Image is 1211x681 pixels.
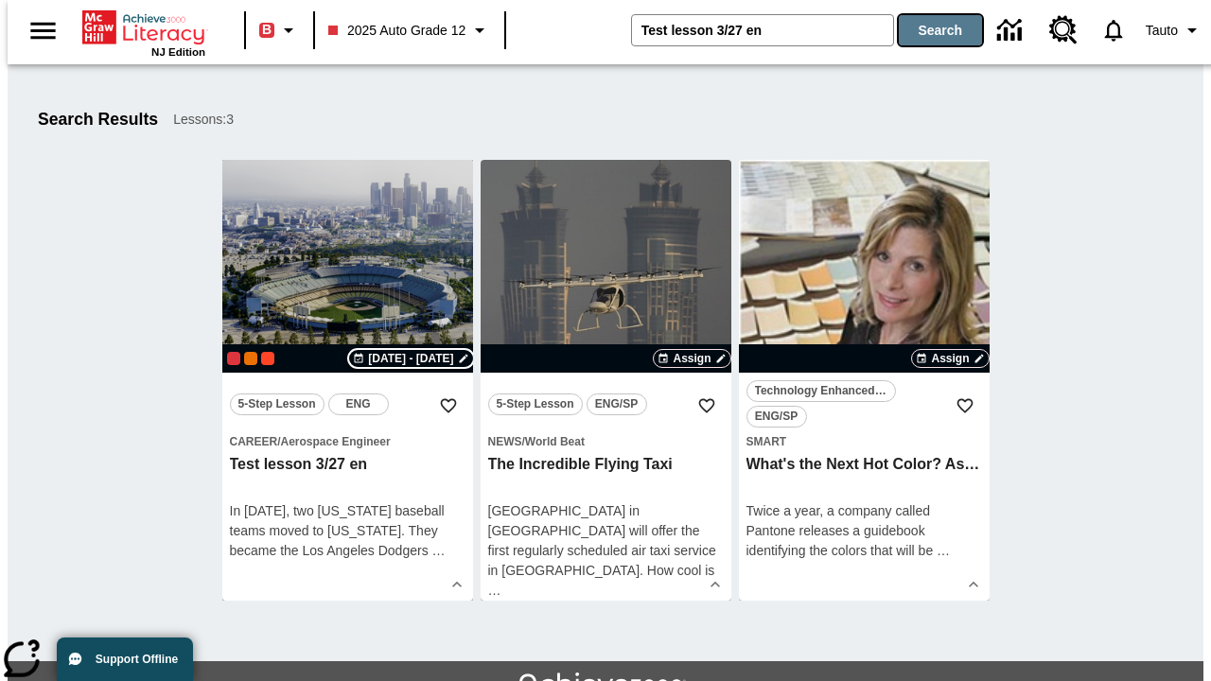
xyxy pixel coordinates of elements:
[488,431,724,451] span: Topic: News/World Beat
[959,570,988,599] button: Show Details
[15,3,71,59] button: Open side menu
[937,543,950,558] span: …
[349,350,472,367] button: Sep 25 - Sep 25 Choose Dates
[755,381,887,401] span: Technology Enhanced Item
[755,407,798,427] span: ENG/SP
[261,352,274,365] div: Test 1
[277,435,280,448] span: /
[38,110,158,130] h1: Search Results
[986,5,1038,57] a: Data Center
[746,431,982,451] span: Topic: Smart/null
[431,389,465,423] button: Add to Favorites
[1038,5,1089,56] a: Resource Center, Will open in new tab
[262,18,272,42] span: B
[488,501,724,601] div: [GEOGRAPHIC_DATA] in [GEOGRAPHIC_DATA] will offer the first regularly scheduled air taxi service ...
[595,394,638,414] span: ENG/SP
[230,455,465,475] h3: Test lesson 3/27 en
[443,570,471,599] button: Show Details
[368,350,453,367] span: [DATE] - [DATE]
[525,435,585,448] span: World Beat
[488,455,724,475] h3: The Incredible Flying Taxi
[931,350,969,367] span: Assign
[230,431,465,451] span: Topic: Career/Aerospace Engineer
[746,455,982,475] h3: What's the Next Hot Color? Ask Pantone
[244,352,257,365] div: OL 2025 Auto Grade 12
[238,394,316,414] span: 5-Step Lesson
[1146,21,1178,41] span: Tauto
[522,435,525,448] span: /
[739,160,990,601] div: lesson details
[497,394,574,414] span: 5-Step Lesson
[328,393,389,415] button: ENG
[346,394,371,414] span: ENG
[227,352,240,365] div: Current Class
[230,435,278,448] span: Career
[488,393,583,415] button: 5-Step Lesson
[587,393,647,415] button: ENG/SP
[701,570,729,599] button: Show Details
[321,13,499,47] button: Class: 2025 Auto Grade 12, Select your class
[481,160,731,601] div: lesson details
[173,110,234,130] span: Lessons : 3
[252,13,307,47] button: Boost Class color is red. Change class color
[328,21,465,41] span: 2025 Auto Grade 12
[96,653,178,666] span: Support Offline
[1089,6,1138,55] a: Notifications
[230,501,465,561] div: In [DATE], two [US_STATE] baseball teams moved to [US_STATE]. They became the Los Angeles Dodgers
[746,435,787,448] span: Smart
[82,7,205,58] div: Home
[948,389,982,423] button: Add to Favorites
[1138,13,1211,47] button: Profile/Settings
[673,350,711,367] span: Assign
[899,15,982,45] button: Search
[151,46,205,58] span: NJ Edition
[432,543,446,558] span: …
[488,435,522,448] span: News
[690,389,724,423] button: Add to Favorites
[653,349,730,368] button: Assign Choose Dates
[281,435,391,448] span: Aerospace Engineer
[222,160,473,601] div: lesson details
[746,501,982,561] div: Twice a year, a company called Pantone releases a guidebook identifying the colors that will be
[82,9,205,46] a: Home
[746,406,807,428] button: ENG/SP
[632,15,893,45] input: search field
[230,393,325,415] button: 5-Step Lesson
[911,349,989,368] button: Assign Choose Dates
[746,380,896,402] button: Technology Enhanced Item
[57,637,193,681] button: Support Offline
